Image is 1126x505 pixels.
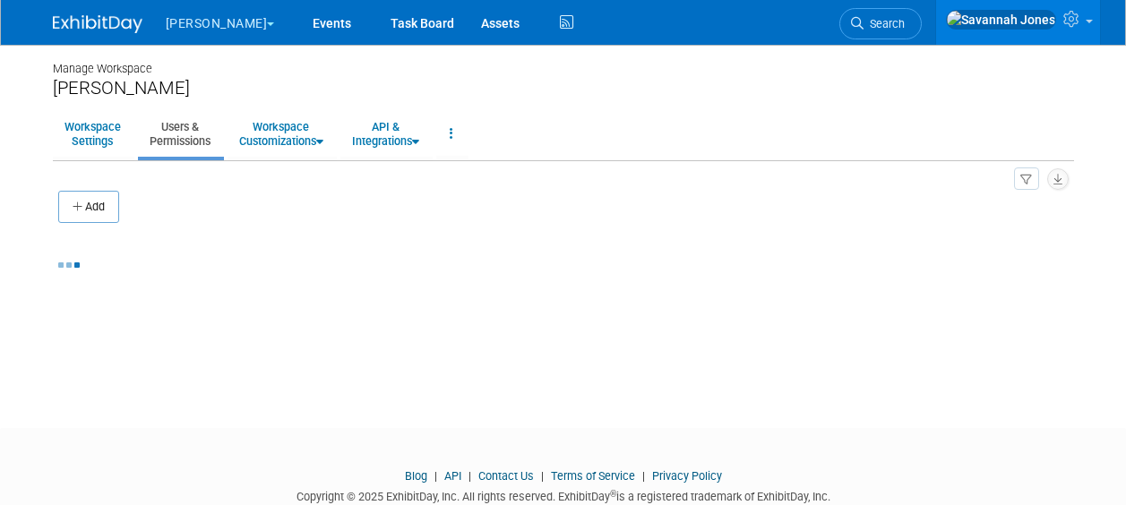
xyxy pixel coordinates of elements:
span: | [638,469,649,483]
a: Contact Us [478,469,534,483]
a: WorkspaceSettings [53,112,133,156]
sup: ® [610,489,616,499]
div: [PERSON_NAME] [53,77,1074,99]
img: Savannah Jones [946,10,1056,30]
div: Manage Workspace [53,45,1074,77]
a: Search [839,8,922,39]
button: Add [58,191,119,223]
a: Blog [405,469,427,483]
img: ExhibitDay [53,15,142,33]
a: API &Integrations [340,112,431,156]
a: Privacy Policy [652,469,722,483]
a: API [444,469,461,483]
a: Terms of Service [551,469,635,483]
span: | [464,469,476,483]
a: Users &Permissions [138,112,222,156]
img: loading... [58,262,80,268]
span: | [537,469,548,483]
span: | [430,469,442,483]
a: WorkspaceCustomizations [228,112,335,156]
span: Search [864,17,905,30]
